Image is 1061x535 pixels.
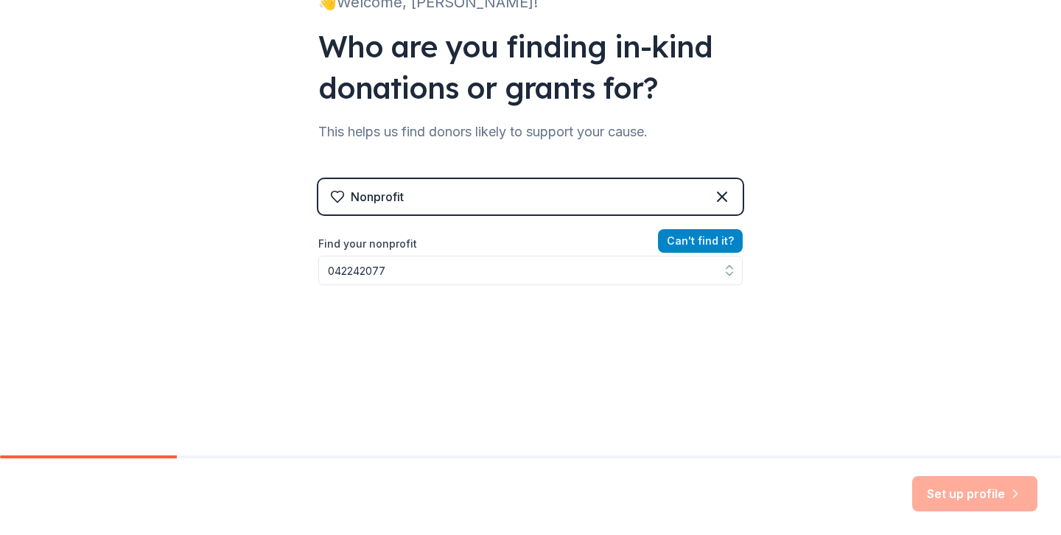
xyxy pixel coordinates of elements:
[351,188,404,206] div: Nonprofit
[318,256,743,285] input: Search by name, EIN, or city
[318,235,743,253] label: Find your nonprofit
[658,229,743,253] button: Can't find it?
[318,26,743,108] div: Who are you finding in-kind donations or grants for?
[318,120,743,144] div: This helps us find donors likely to support your cause.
